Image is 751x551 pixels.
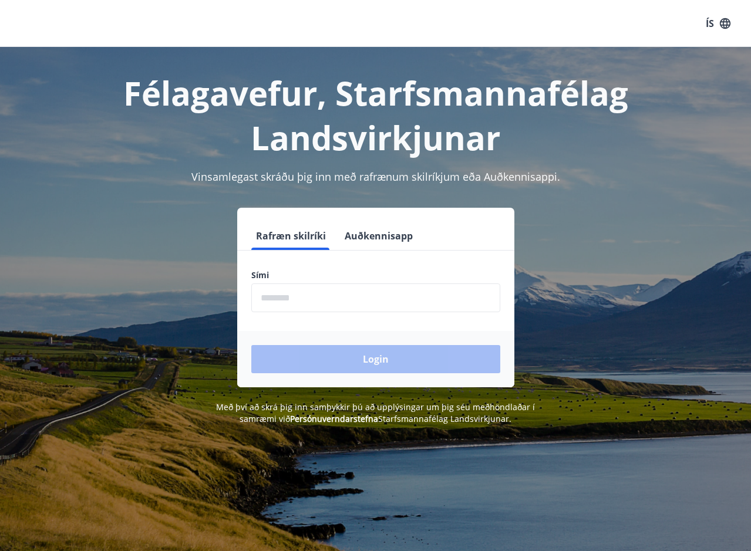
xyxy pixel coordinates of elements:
[340,222,417,250] button: Auðkennisapp
[699,13,737,34] button: ÍS
[191,170,560,184] span: Vinsamlegast skráðu þig inn með rafrænum skilríkjum eða Auðkennisappi.
[251,222,331,250] button: Rafræn skilríki
[251,269,500,281] label: Sími
[290,413,378,424] a: Persónuverndarstefna
[216,401,535,424] span: Með því að skrá þig inn samþykkir þú að upplýsingar um þig séu meðhöndlaðar í samræmi við Starfsm...
[14,70,737,160] h1: Félagavefur, Starfsmannafélag Landsvirkjunar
